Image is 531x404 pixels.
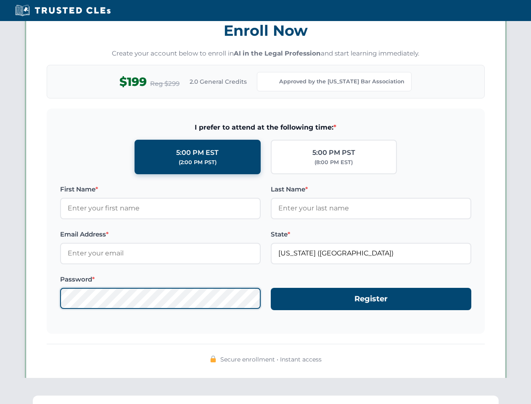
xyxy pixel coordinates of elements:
[47,49,485,58] p: Create your account below to enroll in and start learning immediately.
[60,198,261,219] input: Enter your first name
[264,76,276,88] img: Kentucky Bar
[47,17,485,44] h3: Enroll Now
[279,77,404,86] span: Approved by the [US_STATE] Bar Association
[271,243,471,264] input: Kentucky (KY)
[271,198,471,219] input: Enter your last name
[176,147,219,158] div: 5:00 PM EST
[60,184,261,194] label: First Name
[60,274,261,284] label: Password
[60,243,261,264] input: Enter your email
[190,77,247,86] span: 2.0 General Credits
[234,49,321,57] strong: AI in the Legal Profession
[60,122,471,133] span: I prefer to attend at the following time:
[271,288,471,310] button: Register
[220,355,322,364] span: Secure enrollment • Instant access
[314,158,353,167] div: (8:00 PM EST)
[150,79,180,89] span: Reg $299
[60,229,261,239] label: Email Address
[271,229,471,239] label: State
[210,356,217,362] img: 🔒
[271,184,471,194] label: Last Name
[13,4,113,17] img: Trusted CLEs
[312,147,355,158] div: 5:00 PM PST
[179,158,217,167] div: (2:00 PM PST)
[119,72,147,91] span: $199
